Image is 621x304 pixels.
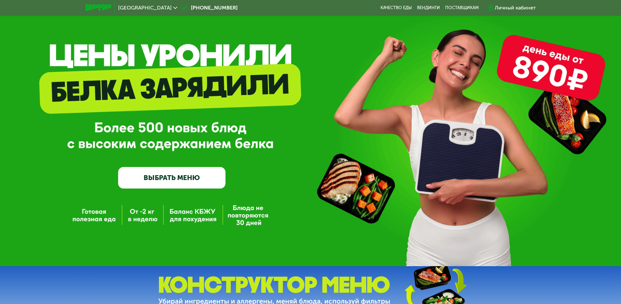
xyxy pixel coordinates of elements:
[495,4,536,12] div: Личный кабинет
[118,5,172,10] span: [GEOGRAPHIC_DATA]
[118,167,225,189] a: ВЫБРАТЬ МЕНЮ
[445,5,479,10] div: поставщикам
[180,4,238,12] a: [PHONE_NUMBER]
[417,5,440,10] a: Вендинги
[380,5,412,10] a: Качество еды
